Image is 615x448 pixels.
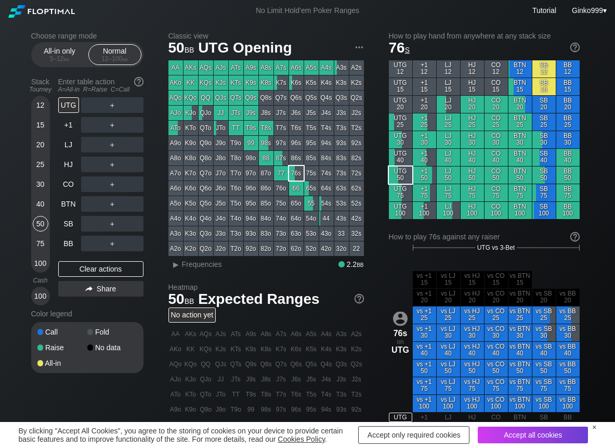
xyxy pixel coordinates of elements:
[259,196,273,211] div: 85o
[259,75,273,90] div: K8s
[413,149,436,166] div: +1 40
[58,176,79,192] div: CO
[556,149,580,166] div: BB 40
[413,131,436,148] div: +1 30
[334,151,349,165] div: 83s
[349,121,364,135] div: T2s
[461,149,484,166] div: HJ 40
[259,121,273,135] div: T8s
[304,136,319,150] div: 95s
[437,78,460,95] div: LJ 15
[122,55,128,62] span: bb
[437,60,460,78] div: LJ 12
[85,286,93,292] img: share.864f2f62.svg
[199,60,213,75] div: AQs
[184,91,198,105] div: KQo
[289,211,304,226] div: 64o
[334,121,349,135] div: T3s
[81,196,143,212] div: ＋
[229,60,243,75] div: ATs
[199,211,213,226] div: Q4o
[304,151,319,165] div: 85s
[259,91,273,105] div: Q8s
[485,167,508,184] div: CO 50
[413,113,436,131] div: +1 25
[274,60,289,75] div: A7s
[274,181,289,196] div: 76o
[214,151,228,165] div: J8o
[229,181,243,196] div: T6o
[349,196,364,211] div: 52s
[93,55,137,62] div: 12 – 100
[349,106,364,120] div: J2s
[349,91,364,105] div: Q2s
[259,226,273,241] div: 83o
[289,106,304,120] div: J6s
[389,78,412,95] div: UTG 15
[184,181,198,196] div: K6o
[508,131,532,148] div: BTN 30
[319,151,334,165] div: 84s
[168,241,183,256] div: A2o
[532,184,556,201] div: SB 75
[87,344,137,351] div: No data
[274,121,289,135] div: T7s
[214,241,228,256] div: J2o
[27,73,54,97] div: Stack
[304,75,319,90] div: K5s
[532,202,556,219] div: SB 100
[58,236,79,251] div: BB
[349,181,364,196] div: 62s
[485,78,508,95] div: CO 15
[358,426,469,444] div: Accept only required cookies
[389,184,412,201] div: UTG 75
[58,86,143,93] div: A=All-in R=Raise C=Call
[389,202,412,219] div: UTG 100
[184,60,198,75] div: AKs
[229,75,243,90] div: KTs
[229,241,243,256] div: T2o
[289,91,304,105] div: Q6s
[485,60,508,78] div: CO 12
[556,184,580,201] div: BB 75
[36,45,84,65] div: All-in only
[81,157,143,172] div: ＋
[199,196,213,211] div: Q5o
[437,202,460,219] div: LJ 100
[168,151,183,165] div: A8o
[349,136,364,150] div: 92s
[184,196,198,211] div: K5o
[244,181,258,196] div: 96o
[168,60,183,75] div: AA
[184,121,198,135] div: KTo
[274,151,289,165] div: 87s
[81,117,143,133] div: ＋
[572,6,603,15] span: Ginko999
[199,106,213,120] div: QJo
[229,91,243,105] div: QTs
[319,211,334,226] div: 44
[244,166,258,181] div: 97o
[508,184,532,201] div: BTN 75
[349,226,364,241] div: 32s
[508,202,532,219] div: BTN 100
[184,241,198,256] div: K2o
[389,40,410,56] span: 76
[334,91,349,105] div: Q3s
[33,176,48,192] div: 30
[437,184,460,201] div: LJ 75
[184,106,198,120] div: KJo
[167,40,196,57] span: 50
[229,106,243,120] div: JTs
[33,216,48,232] div: 50
[274,166,289,181] div: 77
[334,136,349,150] div: 93s
[229,151,243,165] div: T8o
[508,96,532,113] div: BTN 20
[556,60,580,78] div: BB 12
[461,96,484,113] div: HJ 20
[184,75,198,90] div: KK
[304,196,319,211] div: 55
[274,91,289,105] div: Q7s
[556,131,580,148] div: BB 30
